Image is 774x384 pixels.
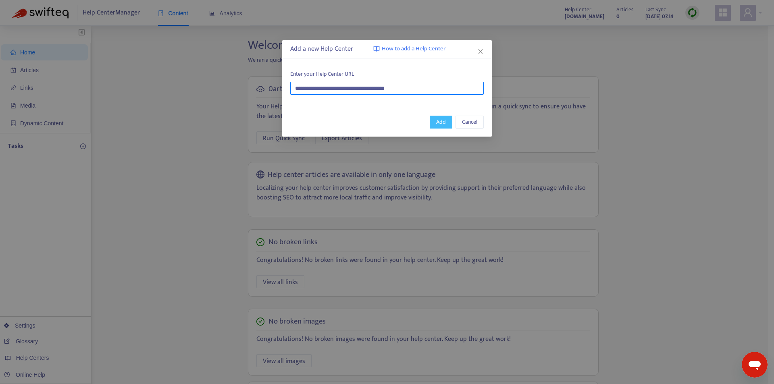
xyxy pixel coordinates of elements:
[290,70,484,79] span: Enter your Help Center URL
[476,47,485,56] button: Close
[382,44,446,54] span: How to add a Help Center
[462,118,477,127] span: Cancel
[430,116,452,129] button: Add
[373,44,446,54] a: How to add a Help Center
[477,48,484,55] span: close
[436,118,446,127] span: Add
[456,116,484,129] button: Cancel
[742,352,768,378] iframe: Button to launch messaging window
[290,44,484,54] div: Add a new Help Center
[373,46,380,52] img: image-link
